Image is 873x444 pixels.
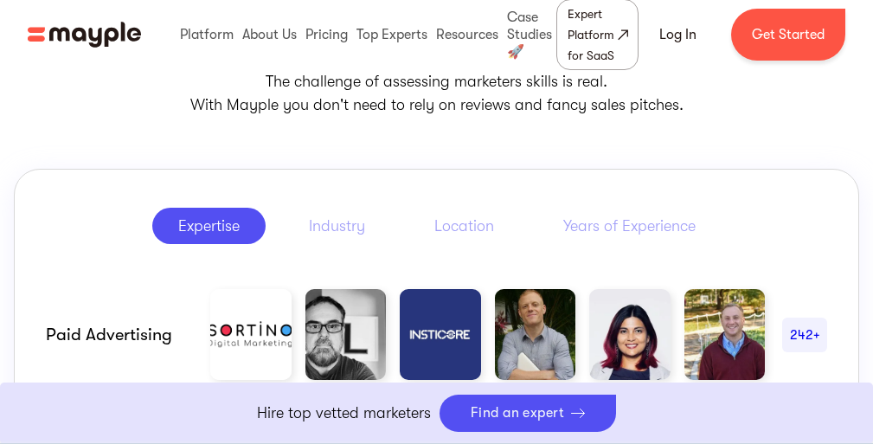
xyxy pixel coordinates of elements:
div: Platform [176,7,238,62]
div: About Us [238,7,301,62]
div: Paid advertising [46,325,193,345]
img: Mayple logo [28,18,141,51]
div: Location [434,216,494,236]
div: Industry [309,216,365,236]
a: Get Started [731,9,845,61]
div: Top Experts [352,7,432,62]
div: Expert Platform for SaaS [568,3,614,66]
a: home [28,18,141,51]
div: 242+ [782,325,827,345]
div: Years of Experience [563,216,696,236]
div: Resources [432,7,503,62]
div: Pricing [301,7,352,62]
div: Expertise [178,216,240,236]
a: Log In [639,14,717,55]
p: The challenge of assessing marketers skills is real. With Mayple you don't need to rely on review... [14,70,859,117]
